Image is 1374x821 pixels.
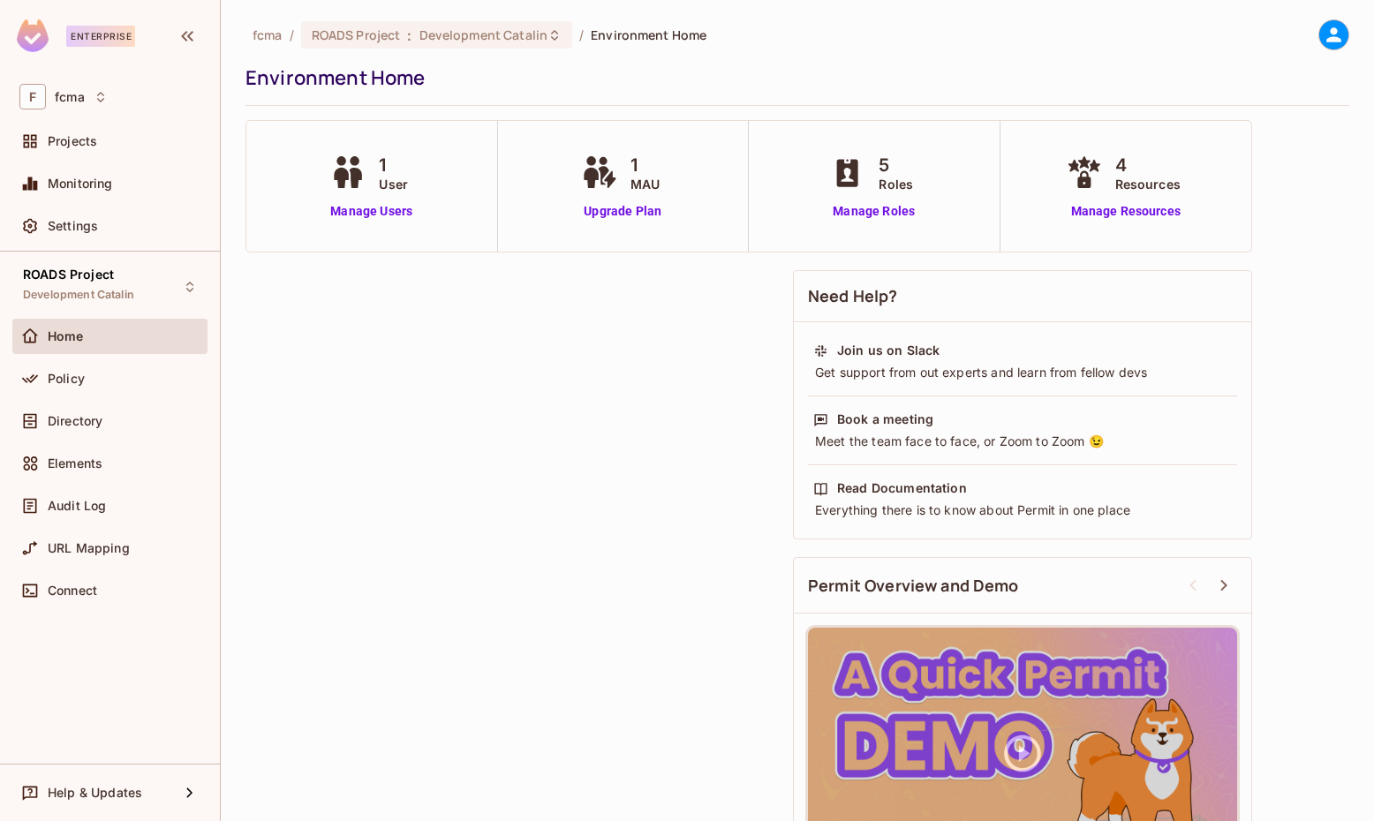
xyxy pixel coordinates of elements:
[1062,202,1189,221] a: Manage Resources
[326,202,417,221] a: Manage Users
[808,285,898,307] span: Need Help?
[48,177,113,191] span: Monitoring
[826,202,922,221] a: Manage Roles
[406,28,412,42] span: :
[17,19,49,52] img: SReyMgAAAABJRU5ErkJggg==
[48,372,85,386] span: Policy
[48,786,142,800] span: Help & Updates
[419,26,548,43] span: Development Catalin
[837,479,967,497] div: Read Documentation
[48,219,98,233] span: Settings
[48,414,102,428] span: Directory
[837,410,933,428] div: Book a meeting
[48,499,106,513] span: Audit Log
[312,26,401,43] span: ROADS Project
[579,26,584,43] li: /
[879,175,913,193] span: Roles
[379,152,408,178] span: 1
[1115,152,1181,178] span: 4
[23,267,114,282] span: ROADS Project
[630,152,660,178] span: 1
[578,202,668,221] a: Upgrade Plan
[813,364,1232,381] div: Get support from out experts and learn from fellow devs
[48,329,84,343] span: Home
[379,175,408,193] span: User
[630,175,660,193] span: MAU
[813,433,1232,450] div: Meet the team face to face, or Zoom to Zoom 😉
[66,26,135,47] div: Enterprise
[879,152,913,178] span: 5
[48,584,97,598] span: Connect
[48,134,97,148] span: Projects
[48,541,130,555] span: URL Mapping
[19,84,46,109] span: F
[837,342,940,359] div: Join us on Slack
[48,456,102,471] span: Elements
[808,575,1019,597] span: Permit Overview and Demo
[253,26,283,43] span: the active workspace
[23,288,134,302] span: Development Catalin
[290,26,294,43] li: /
[1115,175,1181,193] span: Resources
[813,501,1232,519] div: Everything there is to know about Permit in one place
[55,90,85,104] span: Workspace: fcma
[245,64,1340,91] div: Environment Home
[591,26,706,43] span: Environment Home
